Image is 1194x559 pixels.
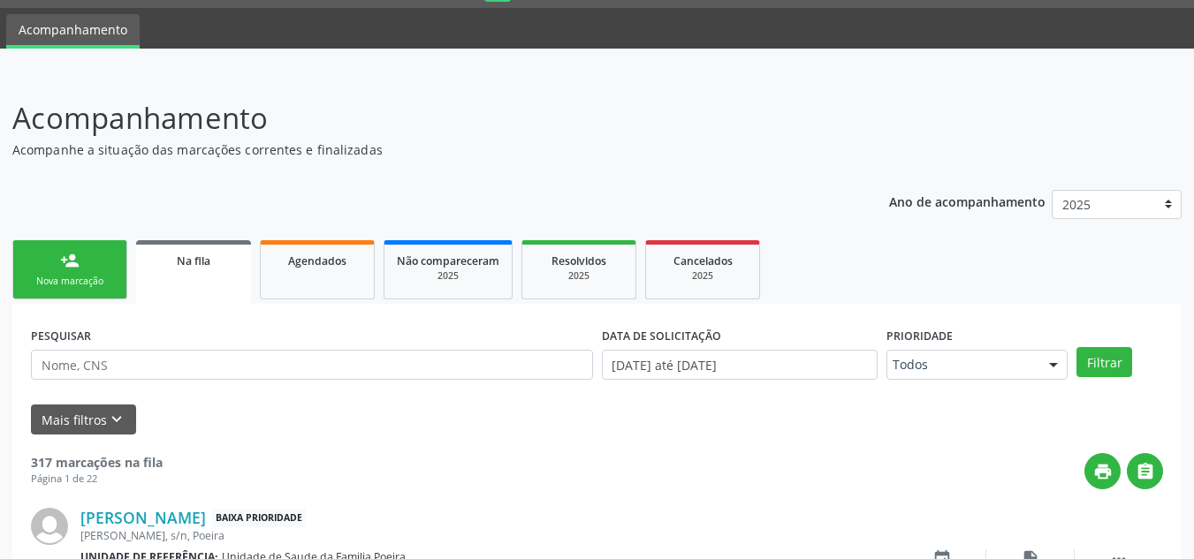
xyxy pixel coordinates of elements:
input: Selecione um intervalo [602,350,878,380]
p: Acompanhamento [12,96,831,140]
span: Agendados [288,253,346,268]
p: Acompanhe a situação das marcações correntes e finalizadas [12,140,831,159]
span: Baixa Prioridade [212,509,306,527]
strong: 317 marcações na fila [31,454,163,471]
label: PESQUISAR [31,322,91,350]
button: print [1084,453,1121,489]
button: Filtrar [1076,347,1132,377]
p: Ano de acompanhamento [889,190,1046,212]
span: Resolvidos [551,253,606,268]
i: print [1093,462,1113,481]
button:  [1127,453,1163,489]
i:  [1136,462,1155,481]
input: Nome, CNS [31,350,593,380]
span: Não compareceram [397,253,499,268]
i: keyboard_arrow_down [107,410,126,429]
div: Página 1 de 22 [31,472,163,487]
div: 2025 [658,269,747,283]
div: [PERSON_NAME], s/n, Poeira [80,528,898,543]
span: Todos [893,356,1031,374]
label: Prioridade [886,322,953,350]
div: Nova marcação [26,275,114,288]
a: [PERSON_NAME] [80,508,206,527]
span: Na fila [177,253,210,268]
div: 2025 [397,269,499,283]
div: 2025 [535,269,623,283]
a: Acompanhamento [6,14,140,49]
span: Cancelados [673,253,733,268]
button: Mais filtroskeyboard_arrow_down [31,404,136,435]
label: DATA DE SOLICITAÇÃO [602,322,721,350]
div: person_add [60,251,80,270]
